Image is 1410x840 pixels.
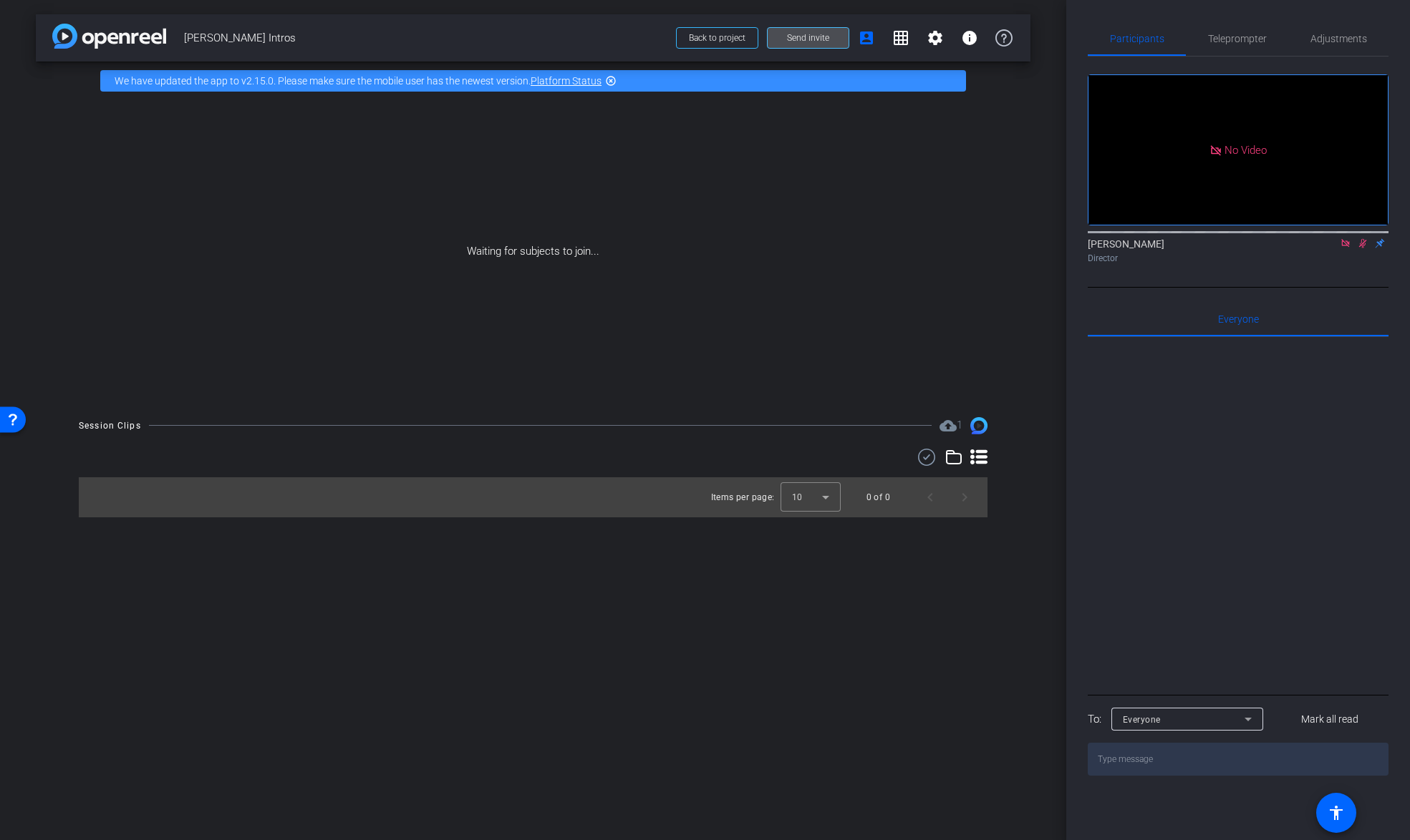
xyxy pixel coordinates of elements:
[531,75,602,87] a: Platform Status
[866,490,890,504] div: 0 of 0
[1088,252,1389,265] div: Director
[767,27,849,49] button: Send invite
[1310,34,1367,44] span: Adjustments
[961,29,978,47] mat-icon: info
[1225,143,1267,156] span: No Video
[605,75,617,87] mat-icon: highlight_off
[1301,712,1358,727] span: Mark all read
[1088,711,1101,728] div: To:
[711,490,775,504] div: Items per page:
[927,29,944,47] mat-icon: settings
[689,33,745,43] span: Back to project
[184,24,667,52] span: [PERSON_NAME] Intros
[1328,804,1345,821] mat-icon: accessibility
[940,417,962,434] span: Destinations for your clips
[913,480,947,514] button: Previous page
[1088,237,1389,265] div: [PERSON_NAME]
[957,419,962,431] span: 1
[52,24,166,49] img: app-logo
[858,29,875,47] mat-icon: account_box
[1110,34,1164,44] span: Participants
[940,417,957,434] mat-icon: cloud_upload
[787,32,829,44] span: Send invite
[36,100,1030,403] div: Waiting for subjects to join...
[1272,706,1389,732] button: Mark all read
[676,27,758,49] button: Back to project
[970,417,988,434] img: Session clips
[892,29,909,47] mat-icon: grid_on
[947,480,982,514] button: Next page
[1123,715,1161,725] span: Everyone
[1208,34,1267,44] span: Teleprompter
[79,419,141,433] div: Session Clips
[1218,314,1259,324] span: Everyone
[100,70,966,92] div: We have updated the app to v2.15.0. Please make sure the mobile user has the newest version.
